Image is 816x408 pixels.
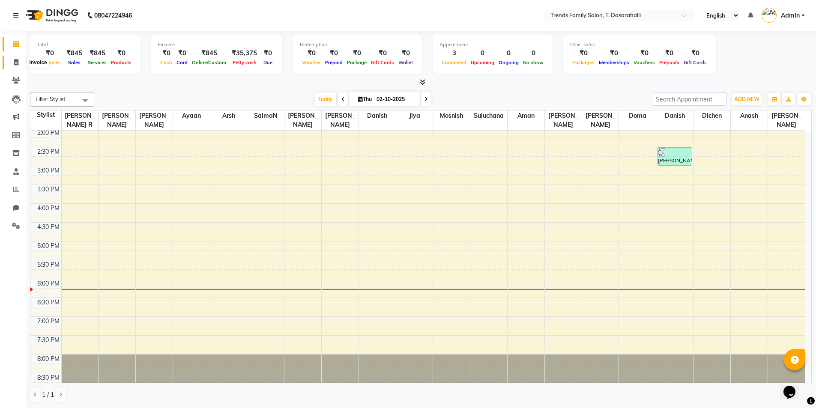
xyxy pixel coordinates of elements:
div: Other sales [570,41,709,48]
div: Finance [158,41,275,48]
div: 4:00 PM [36,204,61,213]
div: 2:30 PM [36,147,61,156]
span: Package [345,60,369,66]
div: 7:30 PM [36,336,61,345]
div: Stylist [30,110,61,119]
span: Admin [781,11,800,20]
b: 08047224946 [94,3,132,27]
span: [PERSON_NAME] [582,110,619,130]
span: Ongoing [496,60,521,66]
span: Gift Cards [369,60,396,66]
span: [PERSON_NAME] [768,110,805,130]
span: SalmaN [247,110,284,121]
div: 2:00 PM [36,128,61,137]
span: Dichen [693,110,730,121]
span: Upcoming [469,60,496,66]
iframe: chat widget [780,374,807,399]
div: 3:00 PM [36,166,61,175]
span: [PERSON_NAME] [545,110,582,130]
div: ₹0 [174,48,190,58]
div: ₹0 [597,48,631,58]
span: Vouchers [631,60,657,66]
div: ₹0 [323,48,345,58]
div: ₹0 [681,48,709,58]
div: ₹845 [86,48,109,58]
span: [PERSON_NAME] R [62,110,99,130]
span: Cash [158,60,174,66]
span: [PERSON_NAME] [322,110,359,130]
div: 5:00 PM [36,241,61,250]
span: Card [174,60,190,66]
span: Memberships [597,60,631,66]
button: ADD NEW [732,93,762,105]
span: No show [521,60,546,66]
div: 8:30 PM [36,373,61,382]
span: Online/Custom [190,60,228,66]
div: 7:00 PM [36,317,61,326]
span: Thu [356,96,374,102]
div: ₹0 [37,48,63,58]
div: ₹0 [396,48,415,58]
div: ₹0 [369,48,396,58]
div: 0 [469,48,496,58]
span: Packages [570,60,597,66]
span: Prepaids [657,60,681,66]
span: Ayaan [173,110,210,121]
span: Today [315,92,336,106]
div: ₹845 [63,48,86,58]
span: Suluchana [470,110,507,121]
div: 4:30 PM [36,223,61,232]
span: Voucher [300,60,323,66]
span: Danish [656,110,693,121]
img: Admin [762,8,777,23]
span: Due [261,60,275,66]
input: 2025-10-02 [374,93,417,106]
span: Arsh [210,110,247,121]
div: ₹0 [158,48,174,58]
span: Completed [439,60,469,66]
div: ₹0 [631,48,657,58]
img: logo [22,3,81,27]
span: Prepaid [323,60,345,66]
span: Petty cash [230,60,259,66]
div: ₹0 [657,48,681,58]
span: Products [109,60,134,66]
span: 1 / 1 [42,390,54,399]
span: Anash [731,110,768,121]
div: ₹0 [109,48,134,58]
span: [PERSON_NAME] [284,110,321,130]
div: 0 [496,48,521,58]
span: Services [86,60,109,66]
div: ₹0 [345,48,369,58]
span: Filter Stylist [36,95,66,102]
div: Invoice [27,57,49,68]
div: ₹35,375 [228,48,260,58]
div: 3:30 PM [36,185,61,194]
span: Jiya [396,110,433,121]
span: Sales [66,60,83,66]
div: ₹0 [570,48,597,58]
div: ₹845 [190,48,228,58]
span: Mosnish [433,110,470,121]
div: Total [37,41,134,48]
div: 3 [439,48,469,58]
div: 8:00 PM [36,354,61,363]
div: Appointment [439,41,546,48]
span: Wallet [396,60,415,66]
span: [PERSON_NAME] [99,110,135,130]
span: [PERSON_NAME] [136,110,173,130]
div: [PERSON_NAME], TK03, 02:30 PM-03:00 PM, Men Haircut [PERSON_NAME] styling [658,148,692,165]
input: Search Appointment [652,92,727,106]
div: 0 [521,48,546,58]
div: 6:00 PM [36,279,61,288]
span: Gift Cards [681,60,709,66]
div: ₹0 [300,48,323,58]
span: Doma [619,110,656,121]
div: ₹0 [260,48,275,58]
span: ADD NEW [734,96,759,102]
div: 5:30 PM [36,260,61,269]
span: Danish [359,110,396,121]
div: 6:30 PM [36,298,61,307]
div: Redemption [300,41,415,48]
span: Aman [508,110,544,121]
